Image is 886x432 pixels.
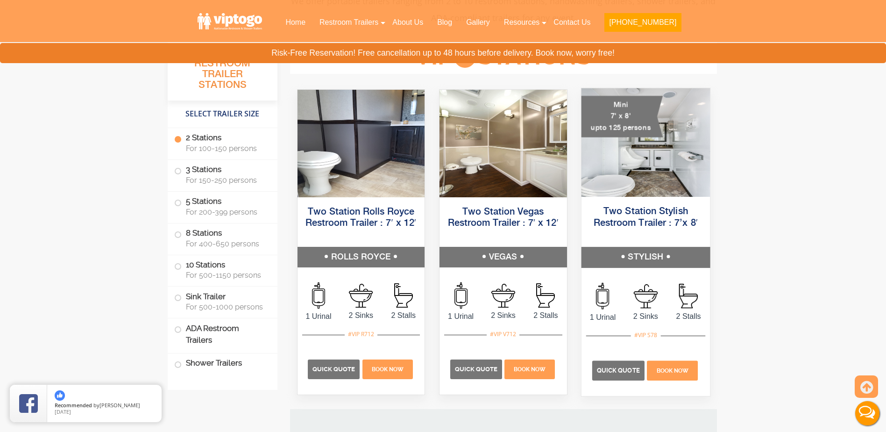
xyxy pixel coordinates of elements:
[459,12,497,33] a: Gallery
[312,366,355,373] span: Quick Quote
[385,12,430,33] a: About Us
[646,366,699,374] a: Book Now
[186,239,266,248] span: For 400-650 persons
[581,88,709,197] img: A mini restroom trailer with two separate stations and separate doors for males and females
[55,402,92,409] span: Recommended
[382,310,425,321] span: 2 Stalls
[361,365,414,373] a: Book Now
[372,366,404,373] span: Book Now
[454,282,468,309] img: an icon of urinal
[168,105,277,123] h4: Select Trailer Size
[503,365,556,373] a: Book Now
[394,283,413,308] img: an icon of stall
[448,207,559,228] a: Two Station Vegas Restroom Trailer : 7′ x 12′
[55,403,154,409] span: by
[298,90,425,197] img: Side view of two station restroom trailer with separate doors for males and females
[592,366,646,374] a: Quick Quote
[596,283,609,310] img: an icon of urinal
[174,353,271,374] label: Shower Trailers
[186,208,266,216] span: For 200-399 persons
[450,365,503,373] a: Quick Quote
[312,282,325,309] img: an icon of urinal
[849,395,886,432] button: Live Chat
[679,284,698,309] img: an icon of stall
[340,310,382,321] span: 2 Sinks
[278,12,312,33] a: Home
[308,365,361,373] a: Quick Quote
[430,12,459,33] a: Blog
[19,394,38,413] img: Review Rating
[99,402,140,409] span: [PERSON_NAME]
[55,408,71,415] span: [DATE]
[186,176,266,185] span: For 150-250 persons
[305,207,416,228] a: Two Station Rolls Royce Restroom Trailer : 7′ x 12′
[298,311,340,322] span: 1 Urinal
[546,12,597,33] a: Contact Us
[439,247,567,267] h5: VEGAS
[168,44,277,101] h3: All Portable Restroom Trailer Stations
[581,247,709,267] h5: STYLISH
[439,90,567,197] img: Side view of two station restroom trailer with separate doors for males and females
[186,302,266,311] span: For 500-1000 persons
[656,367,688,374] span: Book Now
[174,255,271,284] label: 10 Stations
[491,284,515,308] img: an icon of sink
[174,192,271,221] label: 5 Stations
[514,366,546,373] span: Book Now
[186,144,266,153] span: For 100-150 persons
[525,310,567,321] span: 2 Stalls
[439,311,482,322] span: 1 Urinal
[633,284,658,308] img: an icon of sink
[349,284,373,308] img: an icon of sink
[174,223,271,252] label: 8 Stations
[487,328,519,340] div: #VIP V712
[581,311,624,323] span: 1 Urinal
[186,271,266,280] span: For 500-1150 persons
[174,160,271,189] label: 3 Stations
[55,390,65,401] img: thumbs up icon
[174,128,271,157] label: 2 Stations
[581,96,662,137] div: Mini 7' x 8' upto 125 persons
[298,247,425,267] h5: ROLLS ROYCE
[667,310,710,322] span: 2 Stalls
[624,310,667,322] span: 2 Sinks
[497,12,546,33] a: Resources
[455,366,497,373] span: Quick Quote
[597,12,688,37] a: [PHONE_NUMBER]
[536,283,555,308] img: an icon of stall
[312,12,385,33] a: Restroom Trailers
[174,287,271,316] label: Sink Trailer
[604,13,681,32] button: [PHONE_NUMBER]
[174,318,271,350] label: ADA Restroom Trailers
[597,367,640,374] span: Quick Quote
[593,207,698,228] a: Two Station Stylish Restroom Trailer : 7’x 8′
[482,310,525,321] span: 2 Sinks
[401,44,605,70] h3: VIP Stations
[345,328,377,340] div: #VIP R712
[631,329,660,341] div: #VIP S78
